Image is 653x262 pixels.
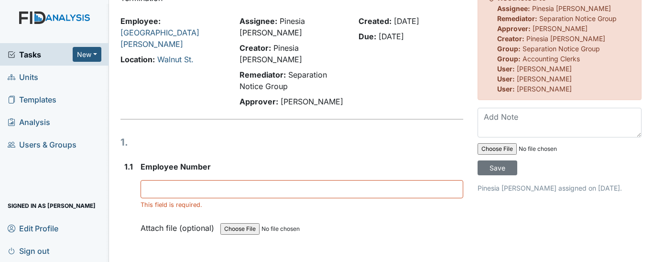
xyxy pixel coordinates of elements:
span: Units [8,69,38,84]
span: Signed in as [PERSON_NAME] [8,198,96,213]
span: Edit Profile [8,221,58,236]
div: This field is required. [141,200,463,209]
strong: Remediator: [239,70,286,80]
span: Separation Notice Group [522,45,600,53]
label: 1.1 [124,161,133,172]
span: [PERSON_NAME] [517,75,572,83]
strong: User: [497,75,515,83]
span: [PERSON_NAME] [517,65,572,73]
strong: Remediator: [497,14,537,23]
strong: Assignee: [239,16,277,26]
strong: Approver: [239,97,278,106]
span: [PERSON_NAME] [533,24,588,33]
strong: Due: [359,32,376,41]
strong: Creator: [239,43,271,53]
strong: Location: [120,55,155,64]
span: Sign out [8,243,49,258]
strong: Assignee: [497,4,530,12]
button: New [73,47,101,62]
span: Pinesia [PERSON_NAME] [532,4,611,12]
span: Employee Number [141,162,211,171]
span: Separation Notice Group [539,14,617,23]
strong: Created: [359,16,392,26]
span: Accounting Clerks [522,55,580,63]
a: Tasks [8,49,73,60]
span: [PERSON_NAME] [281,97,343,106]
strong: Approver: [497,24,531,33]
span: [DATE] [394,16,419,26]
label: Attach file (optional) [141,217,218,234]
strong: Employee: [120,16,161,26]
span: [PERSON_NAME] [517,85,572,93]
span: Analysis [8,114,50,129]
strong: User: [497,85,515,93]
a: Walnut St. [157,55,194,64]
span: [DATE] [379,32,404,41]
span: Users & Groups [8,137,76,152]
h1: 1. [120,135,463,149]
span: Pinesia [PERSON_NAME] [526,34,605,43]
strong: Group: [497,55,521,63]
strong: Creator: [497,34,524,43]
input: Save [478,160,517,175]
span: Templates [8,92,56,107]
a: [GEOGRAPHIC_DATA][PERSON_NAME] [120,28,199,49]
strong: Group: [497,45,521,53]
strong: User: [497,65,515,73]
p: Pinesia [PERSON_NAME] assigned on [DATE]. [478,183,642,193]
